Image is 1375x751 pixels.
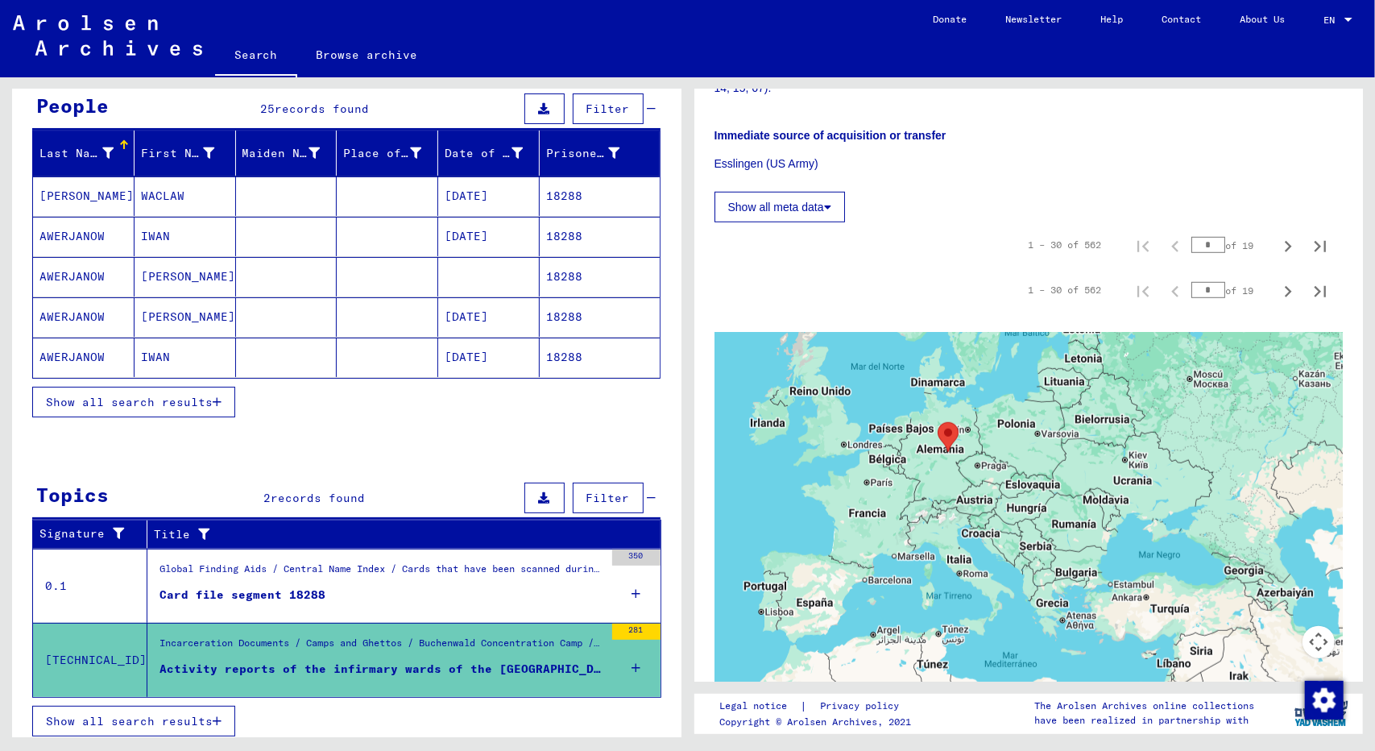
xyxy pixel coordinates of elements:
div: of 19 [1191,238,1272,253]
div: Place of Birth [343,145,421,162]
mat-cell: 18288 [540,338,660,377]
div: 281 [612,624,661,640]
div: People [36,91,109,120]
p: have been realized in partnership with [1034,713,1254,728]
div: First Name [141,145,215,162]
mat-header-cell: Maiden Name [236,131,338,176]
span: Show all search results [46,714,213,728]
button: Last page [1304,229,1336,261]
button: Show all search results [32,706,235,736]
mat-cell: IWAN [135,217,236,256]
img: Arolsen_neg.svg [13,15,202,56]
div: Global Finding Aids / Central Name Index / Cards that have been scanned during first sequential m... [159,562,604,584]
span: EN [1323,15,1341,26]
p: The Arolsen Archives online collections [1034,699,1254,713]
div: Signature [39,521,151,547]
mat-cell: [PERSON_NAME] [135,297,236,337]
button: Show all search results [32,387,235,417]
div: Maiden Name [242,145,321,162]
mat-cell: [PERSON_NAME] [33,176,135,216]
mat-cell: AWERJANOW [33,297,135,337]
mat-cell: AWERJANOW [33,338,135,377]
div: Last Name [39,145,114,162]
mat-cell: 18288 [540,217,660,256]
span: Filter [586,491,630,505]
div: Date of Birth [445,140,543,166]
mat-cell: AWERJANOW [33,257,135,297]
mat-cell: [PERSON_NAME] [135,257,236,297]
mat-cell: WACLAW [135,176,236,216]
div: Last Name [39,140,134,166]
button: Next page [1272,274,1304,306]
mat-cell: 18288 [540,297,660,337]
div: Date of Birth [445,145,523,162]
b: Immediate source of acquisition or transfer [714,129,946,142]
td: 0.1 [33,549,147,623]
mat-header-cell: First Name [135,131,236,176]
button: Filter [573,93,644,124]
button: Controles de visualización del mapa [1303,626,1335,658]
p: Copyright © Arolsen Archives, 2021 [719,715,918,729]
div: 1 – 30 of 562 [1028,283,1101,297]
img: Change consent [1305,681,1344,720]
div: 350 [612,550,661,566]
span: Show all search results [46,395,213,409]
div: Card file segment 18288 [159,587,325,604]
a: Privacy policy [807,698,918,715]
button: First page [1127,274,1159,306]
div: Signature [39,525,135,542]
div: 1 – 30 of 562 [1028,238,1101,252]
div: Place of Birth [343,140,441,166]
button: Filter [573,483,644,513]
mat-cell: 18288 [540,176,660,216]
div: | [719,698,918,715]
mat-header-cell: Date of Birth [438,131,540,176]
div: Incarceration Documents / Camps and Ghettos / Buchenwald Concentration Camp / General Information... [159,636,604,658]
button: Show all meta data [714,192,845,222]
mat-cell: 18288 [540,257,660,297]
div: Buchenwald Concentration Camp [938,422,959,452]
mat-cell: [DATE] [438,297,540,337]
div: Title [154,526,629,543]
div: Activity reports of the infirmary wards of the [GEOGRAPHIC_DATA] branch camps [GEOGRAPHIC_DATA]-[... [159,661,604,678]
button: Last page [1304,274,1336,306]
a: Legal notice [719,698,800,715]
div: Topics [36,480,109,509]
button: Next page [1272,229,1304,261]
span: Filter [586,102,630,116]
button: Previous page [1159,274,1191,306]
div: Prisoner # [546,140,640,166]
img: yv_logo.png [1291,693,1352,733]
div: Maiden Name [242,140,341,166]
div: Title [154,521,645,547]
a: Search [215,35,297,77]
mat-header-cell: Last Name [33,131,135,176]
mat-cell: IWAN [135,338,236,377]
div: Prisoner # [546,145,620,162]
button: First page [1127,229,1159,261]
mat-cell: [DATE] [438,217,540,256]
a: Browse archive [297,35,437,74]
mat-header-cell: Prisoner # [540,131,660,176]
button: Previous page [1159,229,1191,261]
span: 25 [260,102,275,116]
span: records found [271,491,365,505]
td: [TECHNICAL_ID] [33,623,147,697]
p: Esslingen (US Army) [714,156,1344,172]
mat-cell: [DATE] [438,176,540,216]
div: First Name [141,140,235,166]
span: 2 [263,491,271,505]
div: of 19 [1191,283,1272,298]
span: records found [275,102,369,116]
mat-header-cell: Place of Birth [337,131,438,176]
div: Change consent [1304,680,1343,719]
mat-cell: [DATE] [438,338,540,377]
mat-cell: AWERJANOW [33,217,135,256]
